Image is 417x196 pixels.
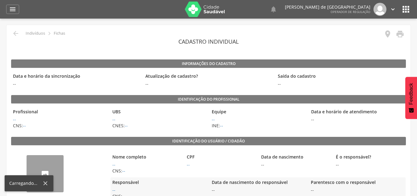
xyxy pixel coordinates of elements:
[11,137,406,146] legend: Identificação do usuário / cidadão
[144,81,150,87] span: --
[210,109,306,116] legend: Equipe
[11,109,107,116] legend: Profissional
[210,187,306,193] span: --
[210,179,306,186] legend: Data de nascimento do responsável
[11,95,406,104] legend: Identificação do profissional
[112,187,115,193] a: --
[111,123,207,129] span: CNES:
[259,154,331,161] legend: Data de nascimento
[11,81,140,87] span: --
[111,109,207,116] legend: UBS
[12,30,19,37] i: Voltar
[11,59,406,68] legend: Informações do Cadastro
[220,123,223,128] a: Ir para Equipe
[276,81,405,87] span: --
[112,162,115,168] a: --
[46,30,53,37] i: 
[309,116,406,123] span: --
[331,10,370,14] span: Operador de regulação
[392,30,404,40] a: 
[390,6,396,13] i: 
[111,168,182,174] span: CNS:
[390,3,396,16] a: 
[125,123,128,128] a: Ir para UBS
[309,187,405,193] span: --
[270,3,277,16] a: 
[6,5,19,14] a: 
[187,162,190,168] a: --
[122,168,125,174] a: --
[210,123,306,129] span: INE:
[383,30,392,38] i: Localização
[396,30,404,38] i: Imprimir
[334,162,405,168] span: --
[309,179,405,186] legend: Parentesco com o responsável
[212,116,215,122] a: Ir para Equipe
[54,31,65,36] p: Fichas
[11,73,140,80] legend: Data e horário da sincronização
[11,36,406,47] header: Cadastro individual
[144,73,273,80] legend: Atualização de cadastro?
[405,77,417,119] button: Feedback - Mostrar pesquisa
[13,116,16,122] a: Ir para perfil do agente
[270,6,277,13] i: 
[401,4,411,14] i: 
[285,5,370,9] p: [PERSON_NAME] de [GEOGRAPHIC_DATA]
[334,154,405,161] legend: É o responsável?
[23,123,26,128] a: Ir para perfil do agente
[276,73,405,80] legend: Saída do cadastro
[309,109,406,116] legend: Data e horário de atendimento
[185,154,256,161] legend: CPF
[408,83,414,105] span: Feedback
[111,179,207,186] legend: Responsável
[259,162,331,168] span: --
[111,154,182,161] legend: Nome completo
[26,31,45,36] p: Indivíduos
[9,6,16,13] i: 
[11,123,107,129] span: CNS:
[112,116,115,122] a: Ir para UBS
